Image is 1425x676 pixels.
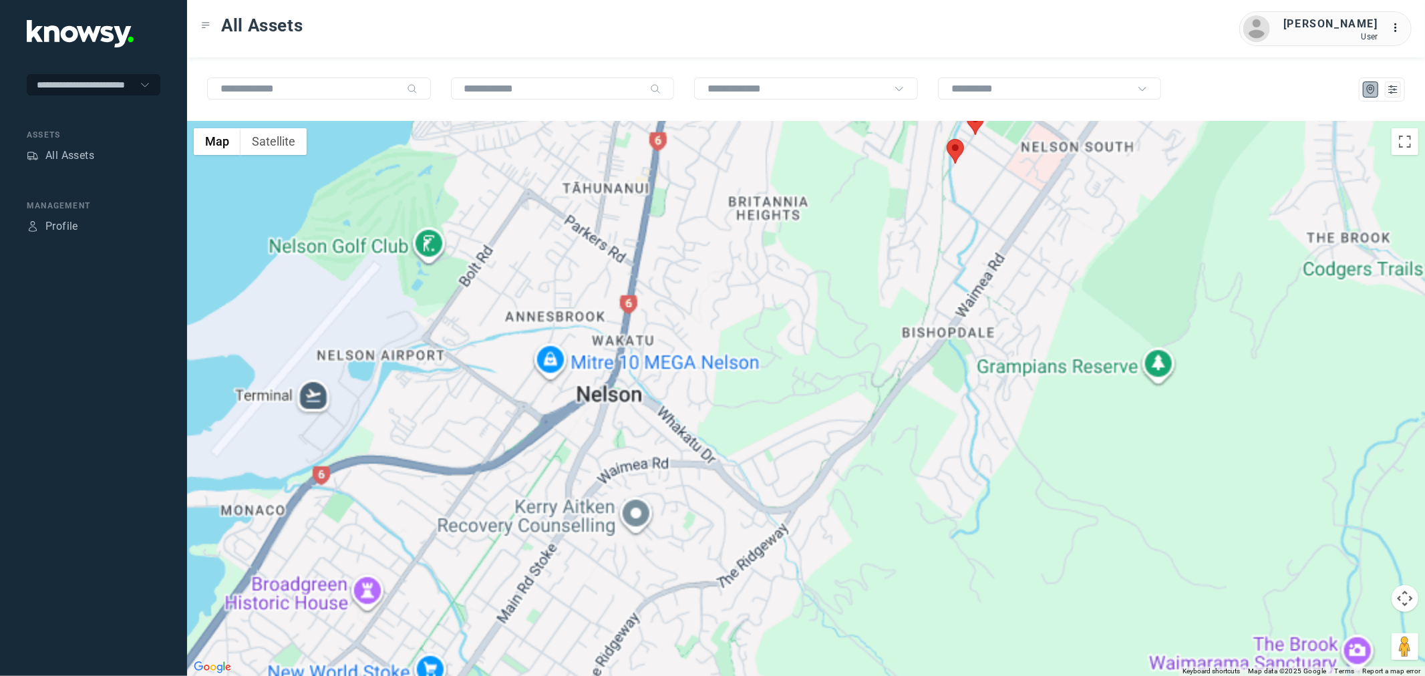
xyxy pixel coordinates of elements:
[407,83,418,94] div: Search
[45,148,94,164] div: All Assets
[1392,128,1418,155] button: Toggle fullscreen view
[241,128,307,155] button: Show satellite imagery
[27,20,134,47] img: Application Logo
[27,220,39,232] div: Profile
[190,659,234,676] a: Open this area in Google Maps (opens a new window)
[27,129,160,141] div: Assets
[1283,32,1378,41] div: User
[1392,20,1408,38] div: :
[1392,20,1408,36] div: :
[1182,667,1240,676] button: Keyboard shortcuts
[1243,15,1270,42] img: avatar.png
[45,218,78,234] div: Profile
[190,659,234,676] img: Google
[1392,585,1418,612] button: Map camera controls
[27,218,78,234] a: ProfileProfile
[27,148,94,164] a: AssetsAll Assets
[1283,16,1378,32] div: [PERSON_NAME]
[1392,633,1418,660] button: Drag Pegman onto the map to open Street View
[1335,667,1355,675] a: Terms (opens in new tab)
[1365,83,1377,96] div: Map
[27,150,39,162] div: Assets
[1248,667,1326,675] span: Map data ©2025 Google
[221,13,303,37] span: All Assets
[194,128,241,155] button: Show street map
[201,21,210,30] div: Toggle Menu
[650,83,661,94] div: Search
[27,200,160,212] div: Management
[1387,83,1399,96] div: List
[1392,23,1406,33] tspan: ...
[1363,667,1421,675] a: Report a map error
